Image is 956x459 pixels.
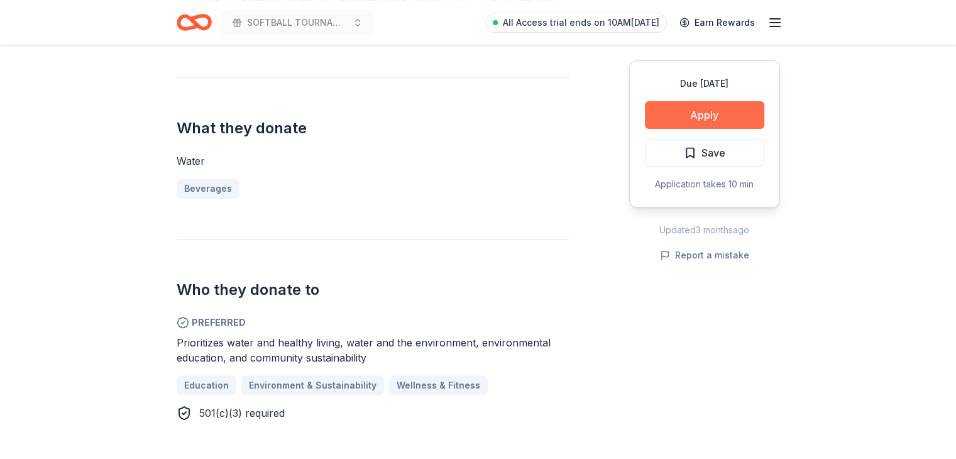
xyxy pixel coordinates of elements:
[701,145,725,161] span: Save
[177,336,551,364] span: Prioritizes water and healthy living, water and the environment, environmental education, and com...
[645,76,764,91] div: Due [DATE]
[177,375,236,395] a: Education
[199,407,285,419] span: 501(c)(3) required
[177,179,239,199] a: Beverages
[177,280,569,300] h2: Who they donate to
[177,315,569,330] span: Preferred
[503,15,659,30] span: All Access trial ends on 10AM[DATE]
[645,177,764,192] div: Application takes 10 min
[177,153,569,169] div: Water
[184,378,229,393] span: Education
[241,375,384,395] a: Environment & Sustainability
[222,10,373,35] button: SOFTBALL TOURNAMENT 10U
[660,248,749,263] button: Report a mistake
[389,375,488,395] a: Wellness & Fitness
[629,223,780,238] div: Updated 3 months ago
[645,139,764,167] button: Save
[645,101,764,129] button: Apply
[397,378,480,393] span: Wellness & Fitness
[485,13,667,33] a: All Access trial ends on 10AM[DATE]
[672,11,762,34] a: Earn Rewards
[177,118,569,138] h2: What they donate
[247,15,348,30] span: SOFTBALL TOURNAMENT 10U
[249,378,376,393] span: Environment & Sustainability
[177,8,212,37] a: Home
